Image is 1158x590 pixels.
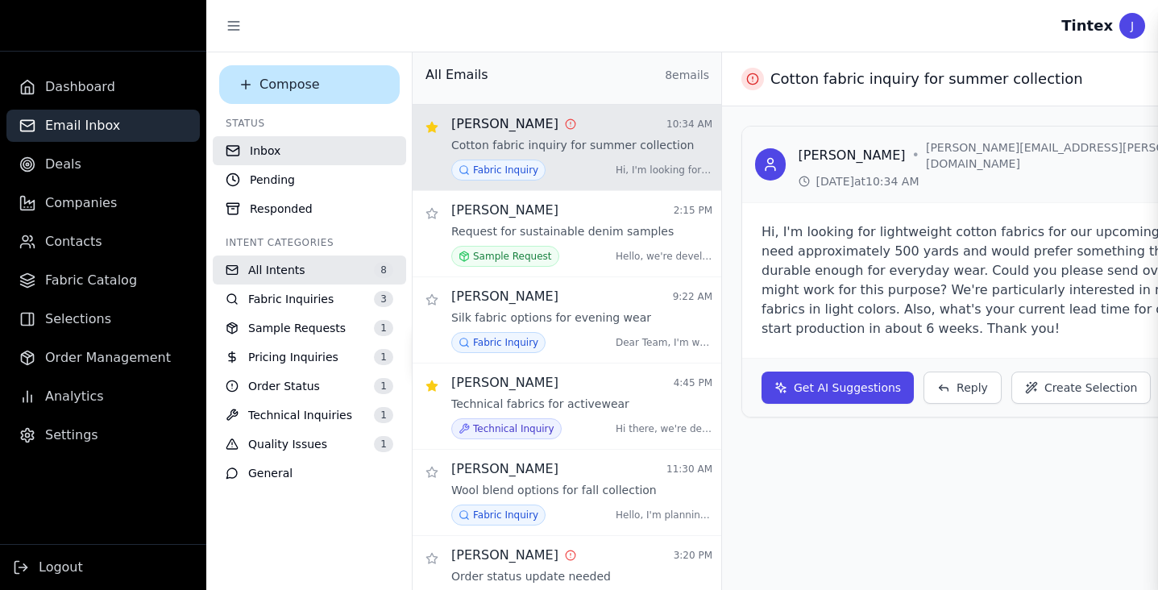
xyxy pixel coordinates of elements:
[6,419,200,451] a: Settings
[213,136,406,165] button: Inbox
[6,226,200,258] a: Contacts
[248,262,305,278] span: All Intents
[374,378,393,394] span: 1
[213,165,406,194] button: Pending
[45,310,111,329] span: Selections
[213,430,406,459] button: Quality Issues1
[45,77,115,97] span: Dashboard
[674,549,712,562] div: 3:20 PM
[248,349,338,365] span: Pricing Inquiries
[673,290,712,303] div: 9:22 AM
[45,193,117,213] span: Companies
[6,342,200,374] a: Order Management
[374,291,393,307] span: 3
[451,396,629,412] p: Technical fabrics for activewear
[473,509,538,521] span: Fabric Inquiry
[213,372,406,401] button: Order Status1
[616,164,712,177] p: Hi, I'm looking for lightweigh ...
[45,426,98,445] span: Settings
[219,11,248,40] button: Toggle sidebar
[45,271,137,290] span: Fabric Catalog
[666,463,712,476] div: 11:30 AM
[473,422,554,435] span: Technical Inquiry
[770,68,1083,90] h2: Cotton fabric inquiry for summer collection
[374,349,393,365] span: 1
[451,568,611,584] p: Order status update needed
[451,201,558,220] span: [PERSON_NAME]
[213,401,406,430] button: Technical Inquiries1
[6,71,200,103] a: Dashboard
[1011,372,1152,404] button: Create Selection
[6,380,200,413] a: Analytics
[674,204,712,217] div: 2:15 PM
[248,291,334,307] span: Fabric Inquiries
[13,558,83,577] button: Logout
[665,67,709,83] span: 8 email s
[1061,15,1113,37] div: Tintex
[45,155,81,174] span: Deals
[473,250,552,263] span: Sample Request
[6,303,200,335] a: Selections
[45,116,120,135] span: Email Inbox
[762,372,914,404] button: Get AI Suggestions
[45,232,102,251] span: Contacts
[213,314,406,343] button: Sample Requests1
[6,110,200,142] a: Email Inbox
[213,285,406,314] button: Fabric Inquiries3
[374,436,393,452] span: 1
[616,250,712,263] p: Hello, we're developing a new ...
[6,148,200,181] a: Deals
[213,236,406,249] div: Intent Categories
[912,146,919,165] span: •
[248,407,352,423] span: Technical Inquiries
[473,336,538,349] span: Fabric Inquiry
[451,114,558,134] span: [PERSON_NAME]
[248,320,346,336] span: Sample Requests
[248,378,320,394] span: Order Status
[425,65,488,85] h2: All Emails
[6,187,200,219] a: Companies
[219,65,400,104] button: Compose
[816,173,919,189] span: [DATE] at 10:34 AM
[451,310,651,326] p: Silk fabric options for evening wear
[213,194,406,223] button: Responded
[674,376,712,389] div: 4:45 PM
[213,256,406,285] button: All Intents8
[374,262,393,278] span: 8
[45,387,104,406] span: Analytics
[451,137,694,153] p: Cotton fabric inquiry for summer collection
[451,459,558,479] span: [PERSON_NAME]
[39,558,83,577] span: Logout
[451,546,558,565] span: [PERSON_NAME]
[799,146,906,165] h3: [PERSON_NAME]
[1119,13,1145,39] div: J
[451,482,657,498] p: Wool blend options for fall collection
[213,459,406,488] button: General
[666,118,712,131] div: 10:34 AM
[213,117,406,130] div: Status
[374,407,393,423] span: 1
[616,422,712,435] p: Hi there, we're developing a n ...
[248,436,327,452] span: Quality Issues
[6,264,200,297] a: Fabric Catalog
[451,287,558,306] span: [PERSON_NAME]
[473,164,538,177] span: Fabric Inquiry
[451,223,674,239] p: Request for sustainable denim samples
[45,348,171,368] span: Order Management
[213,343,406,372] button: Pricing Inquiries1
[451,373,558,393] span: [PERSON_NAME]
[616,509,712,521] p: Hello, I'm planning our fall c ...
[248,465,293,481] span: General
[374,320,393,336] span: 1
[616,336,712,349] p: Dear Team, I'm working on a lu ...
[923,372,1002,404] button: Reply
